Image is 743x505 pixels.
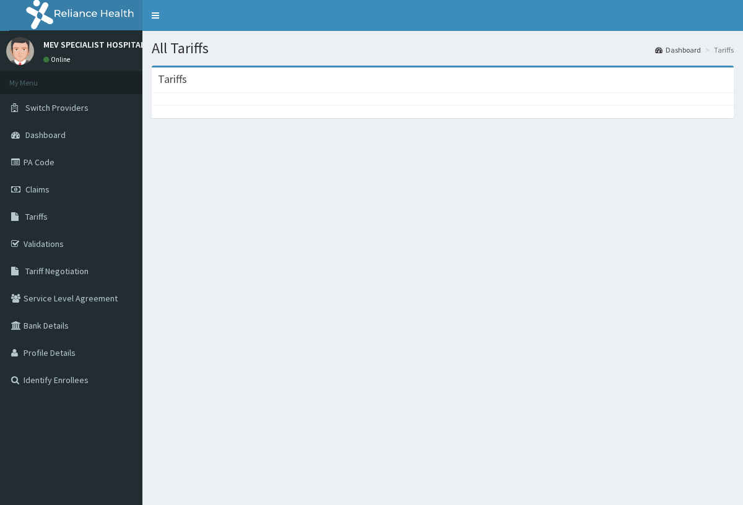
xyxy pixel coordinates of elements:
span: Tariff Negotiation [25,265,89,277]
h3: Tariffs [158,74,187,85]
span: Switch Providers [25,102,89,113]
li: Tariffs [702,45,734,55]
a: Dashboard [655,45,701,55]
span: Tariffs [25,211,48,222]
a: Online [43,55,73,64]
p: MEV SPECIALIST HOSPITAL [43,40,145,49]
span: Claims [25,184,50,195]
h1: All Tariffs [152,40,734,56]
img: User Image [6,37,34,65]
span: Dashboard [25,129,66,140]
